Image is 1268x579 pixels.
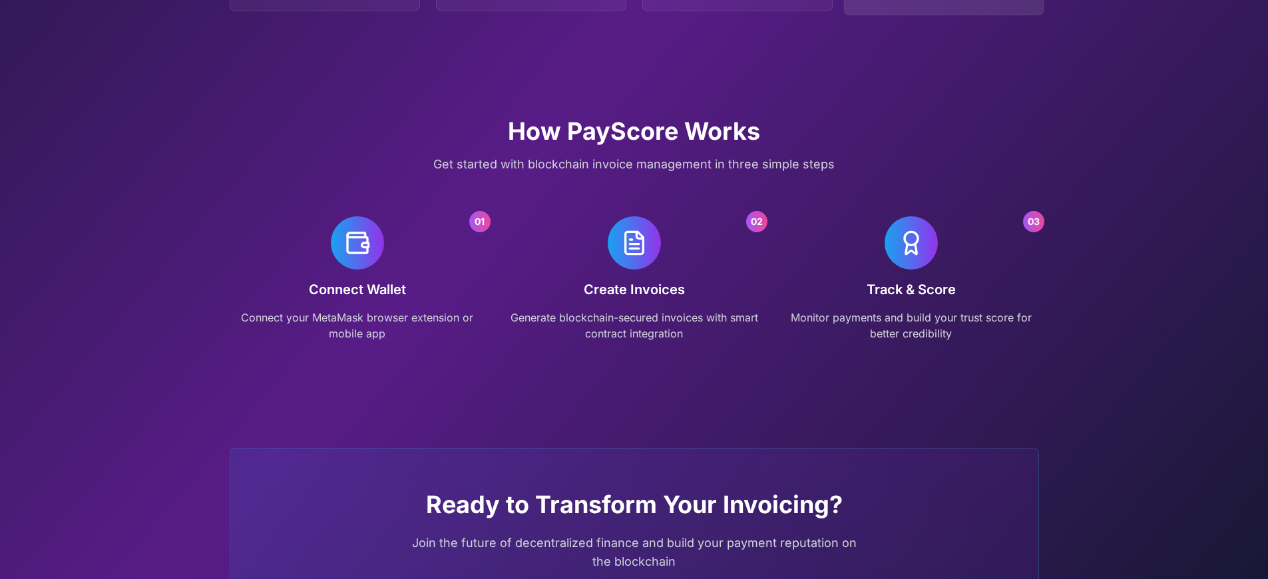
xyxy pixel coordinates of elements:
[507,280,762,299] h3: Create Invoices
[469,211,491,232] div: 01
[411,534,858,571] p: Join the future of decentralized finance and build your payment reputation on the blockchain
[783,280,1039,299] h3: Track & Score
[507,309,762,341] p: Generate blockchain-secured invoices with smart contract integration
[746,211,767,232] div: 02
[1023,211,1044,232] div: 03
[230,118,1039,144] h2: How PayScore Works
[783,309,1039,341] p: Monitor payments and build your trust score for better credibility
[411,155,858,174] p: Get started with blockchain invoice management in three simple steps
[230,280,485,299] h3: Connect Wallet
[230,309,485,341] p: Connect your MetaMask browser extension or mobile app
[246,491,1022,518] h2: Ready to Transform Your Invoicing?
